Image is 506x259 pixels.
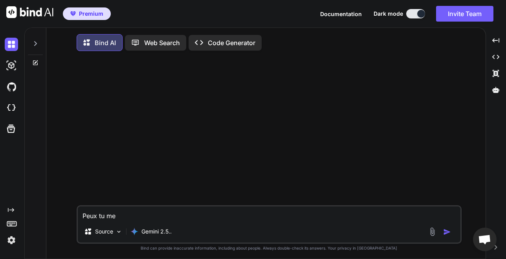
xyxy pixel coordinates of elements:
p: Source [95,228,113,235]
img: darkAi-studio [5,59,18,72]
p: Code Generator [208,38,255,47]
img: darkChat [5,38,18,51]
a: Ouvrir le chat [473,228,497,251]
button: Documentation [320,10,362,18]
textarea: Peux tu me [78,206,460,221]
span: Dark mode [374,10,403,18]
span: Documentation [320,11,362,17]
img: Bind AI [6,6,53,18]
span: Premium [79,10,103,18]
p: Web Search [144,38,180,47]
img: githubDark [5,80,18,93]
img: settings [5,233,18,247]
img: icon [443,228,451,236]
p: Bind can provide inaccurate information, including about people. Always double-check its answers.... [77,245,462,251]
button: premiumPremium [63,7,111,20]
p: Bind AI [95,38,116,47]
img: cloudideIcon [5,101,18,115]
img: premium [70,11,76,16]
img: Gemini 2.5 Pro [130,228,138,235]
button: Invite Team [436,6,493,22]
img: attachment [428,227,437,236]
p: Gemini 2.5.. [141,228,172,235]
img: Pick Models [115,228,122,235]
